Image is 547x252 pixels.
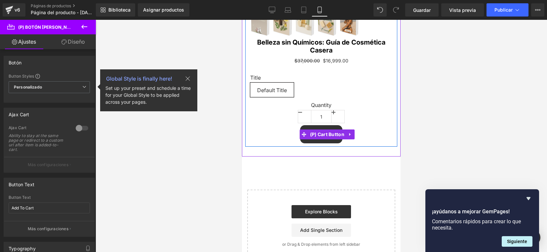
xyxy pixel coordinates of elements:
[104,110,113,120] a: Expand / Collapse
[449,7,476,14] span: Vista previa
[312,3,328,17] a: Mobile
[143,7,184,13] div: Asignar productos
[4,221,95,236] button: Más configuraciones
[31,10,94,15] span: Página del producto - [DATE] 17:27:57
[13,6,21,14] div: v6
[9,195,90,200] div: Button Text
[8,55,150,63] label: Title
[9,133,68,152] div: Ability to stay at the same page or redirect to a custom url after item is added-to-cart.
[413,7,431,14] span: Guardar
[53,38,78,44] span: $37,000.00
[66,110,104,120] span: (P) Cart Button
[9,73,90,79] div: Button Styles
[502,236,532,247] button: Next question
[296,3,312,17] a: Tablet
[525,195,532,202] button: Hide survey
[16,222,143,227] p: or Drag & Drop elements from left sidebar
[373,3,387,17] button: Undo
[15,63,45,77] span: Default Title
[50,185,109,198] a: Explore Blocks
[8,18,150,34] a: Belleza sin Químicos: Guía de Cosmética Casera
[50,204,109,217] a: Add Single Section
[8,82,150,90] label: Quantity
[9,108,29,117] div: Ajax Cart
[9,178,34,187] div: Button Text
[432,195,532,247] div: Help us improve GemPages!
[9,56,21,65] div: Botón
[432,218,532,231] p: Comentarios rápidos para crear lo que necesita.
[280,3,296,17] a: Laptop
[28,226,68,232] p: Más configuraciones
[4,157,95,172] button: Más configuraciones
[28,162,68,168] p: Más configuraciones
[9,242,36,251] div: Typography
[432,208,532,216] h2: Help us improve GemPages!
[9,125,69,132] div: Ajax Cart
[494,7,513,13] span: Publicar
[49,34,97,49] a: Diseño
[108,7,131,13] span: Biblioteca
[441,3,484,17] a: Vista previa
[14,85,42,90] b: Personalizado
[389,3,403,17] button: Redo
[487,3,528,17] button: Publicar
[31,3,107,9] a: Páginas de productos
[96,3,135,17] a: New Library
[58,105,100,123] button: Add To Cart
[81,37,106,45] span: $16,999.00
[531,3,544,17] button: More
[18,24,78,30] span: (P) Botón [PERSON_NAME]
[3,3,25,17] a: v6
[264,3,280,17] a: Desktop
